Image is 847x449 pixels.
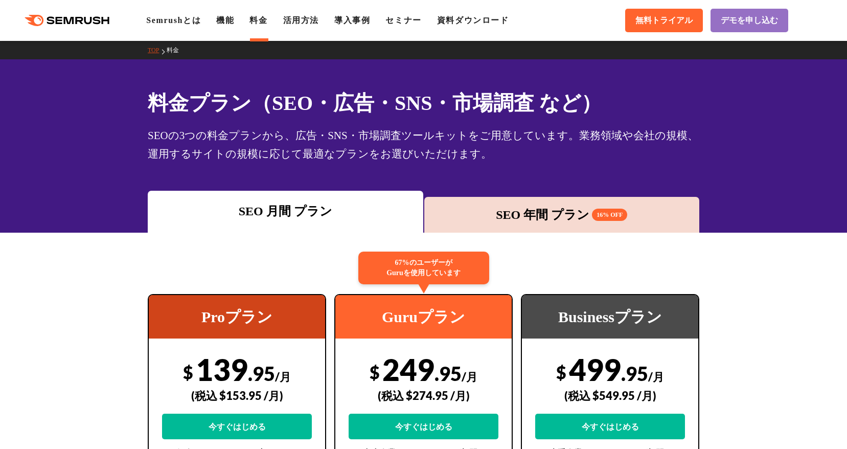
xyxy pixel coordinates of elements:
div: SEO 年間 プラン [429,206,695,224]
a: 料金 [167,47,187,54]
a: セミナー [385,16,421,25]
div: 67%のユーザーが Guruを使用しています [358,252,489,284]
a: デモを申し込む [711,9,788,32]
a: 資料ダウンロード [437,16,509,25]
span: .95 [621,362,648,385]
div: 249 [349,351,498,439]
span: /月 [648,370,664,384]
div: (税込 $549.95 /月) [535,377,685,414]
div: (税込 $153.95 /月) [162,377,312,414]
div: Guruプラン [335,295,512,339]
div: Businessプラン [522,295,698,339]
span: デモを申し込む [721,15,778,26]
a: 今すぐはじめる [349,414,498,439]
span: /月 [275,370,291,384]
div: SEO 月間 プラン [153,202,418,220]
a: 今すぐはじめる [535,414,685,439]
div: 499 [535,351,685,439]
span: 無料トライアル [635,15,693,26]
span: .95 [248,362,275,385]
a: Semrushとは [146,16,201,25]
a: 機能 [216,16,234,25]
span: /月 [462,370,477,384]
div: (税込 $274.95 /月) [349,377,498,414]
span: $ [370,362,380,383]
h1: 料金プラン（SEO・広告・SNS・市場調査 など） [148,88,699,118]
span: 16% OFF [592,209,627,221]
a: TOP [148,47,167,54]
a: 今すぐはじめる [162,414,312,439]
span: .95 [434,362,462,385]
div: SEOの3つの料金プランから、広告・SNS・市場調査ツールキットをご用意しています。業務領域や会社の規模、運用するサイトの規模に応じて最適なプランをお選びいただけます。 [148,126,699,163]
a: 導入事例 [334,16,370,25]
a: 料金 [249,16,267,25]
a: 活用方法 [283,16,319,25]
a: 無料トライアル [625,9,703,32]
div: 139 [162,351,312,439]
span: $ [183,362,193,383]
div: Proプラン [149,295,325,339]
span: $ [556,362,566,383]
